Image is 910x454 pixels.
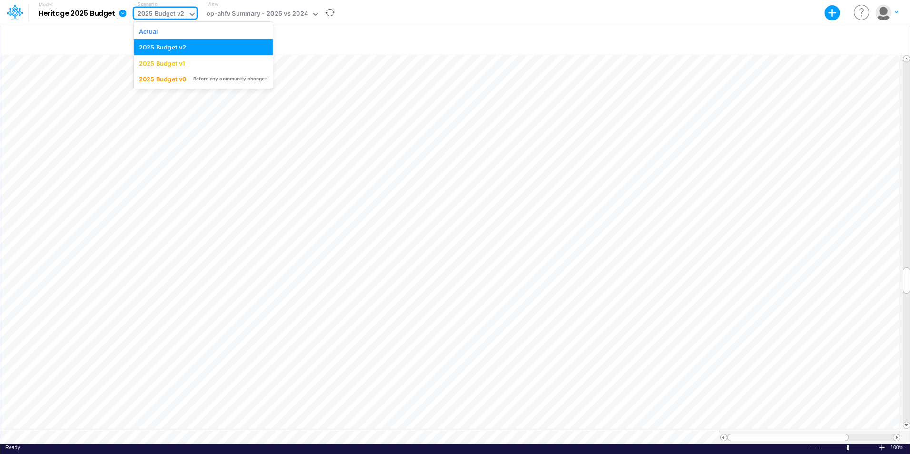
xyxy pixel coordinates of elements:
div: In Ready mode [5,444,20,451]
div: Zoom level [890,444,905,451]
div: Zoom In [878,444,886,451]
div: 2025 Budget v1 [139,59,185,68]
div: Zoom Out [810,444,817,452]
label: Model [39,2,53,8]
div: Zoom [847,445,849,450]
div: 2025 Budget v2 [138,9,185,20]
span: Ready [5,444,20,450]
div: op-ahfv Summary - 2025 vs 2024 [207,9,307,20]
div: Before any community changes [193,76,268,83]
label: View [207,0,218,8]
div: 2025 Budget v0 [139,75,186,84]
span: 100% [890,444,905,451]
label: Scenario [138,0,157,8]
div: 2025 Budget v2 [139,43,186,52]
div: Zoom [819,444,878,451]
b: Heritage 2025 Budget [39,10,115,18]
div: Actual [139,27,158,36]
